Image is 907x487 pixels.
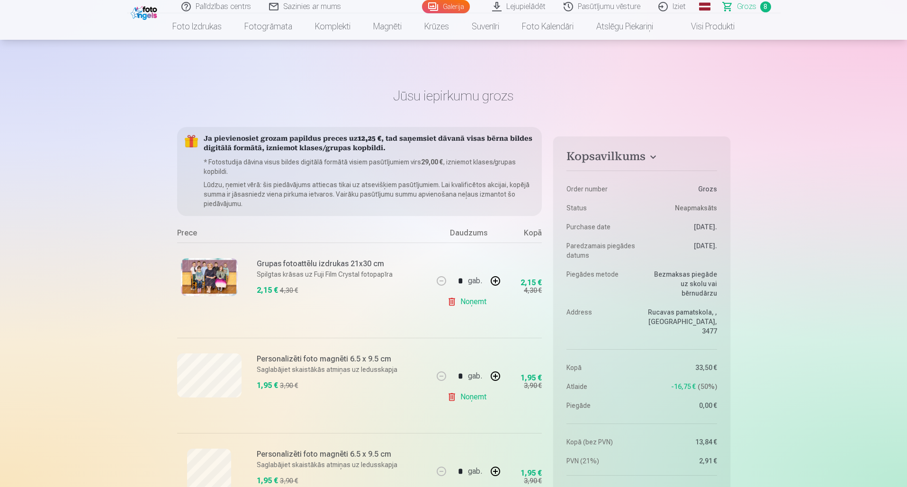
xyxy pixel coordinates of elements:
[566,222,637,232] dt: Purchase date
[760,1,771,12] span: 8
[257,353,428,365] h6: Personalizēti foto magnēti 6.5 x 9.5 cm
[233,13,304,40] a: Fotogrāmata
[204,180,535,208] p: Lūdzu, ņemiet vērā: šis piedāvājums attiecas tikai uz atsevišķiem pasūtījumiem. Lai kvalificētos ...
[460,13,511,40] a: Suvenīri
[257,270,428,279] p: Spilgtas krāsas uz Fuji Film Crystal fotopapīra
[177,227,433,243] div: Prece
[204,135,535,153] h5: Ja pievienosiet grozam papildus preces uz , tad saņemsiet dāvanā visas bērna bildes digitālā form...
[566,437,637,447] dt: Kopā (bez PVN)
[585,13,665,40] a: Atslēgu piekariņi
[362,13,413,40] a: Magnēti
[566,307,637,336] dt: Address
[665,13,746,40] a: Visi produkti
[647,363,717,372] dd: 33,50 €
[647,401,717,410] dd: 0,00 €
[280,476,298,486] div: 3,90 €
[524,476,542,486] div: 3,90 €
[413,13,460,40] a: Krūzes
[647,222,717,232] dd: [DATE].
[524,286,542,295] div: 4,30 €
[257,460,428,469] p: Saglabājiet skaistākās atmiņas uz ledusskapja
[566,150,717,167] button: Kopsavilkums
[647,307,717,336] dd: Rucavas pamatskola, , [GEOGRAPHIC_DATA], 3477
[468,270,482,292] div: gab.
[647,456,717,466] dd: 2,91 €
[161,13,233,40] a: Foto izdrukas
[280,381,298,390] div: 3,90 €
[257,449,428,460] h6: Personalizēti foto magnēti 6.5 x 9.5 cm
[647,437,717,447] dd: 13,84 €
[675,203,717,213] span: Neapmaksāts
[421,158,443,166] b: 29,00 €
[566,382,637,391] dt: Atlaide
[358,135,381,143] b: 12,25 €
[257,285,278,296] div: 2,15 €
[737,1,756,12] span: Grozs
[671,382,696,391] span: -16,75 €
[566,401,637,410] dt: Piegāde
[433,227,504,243] div: Daudzums
[647,270,717,298] dd: Bezmaksas piegāde uz skolu vai bērnudārzu
[177,87,730,104] h1: Jūsu iepirkumu grozs
[504,227,542,243] div: Kopā
[131,4,160,20] img: /fa1
[566,456,637,466] dt: PVN (21%)
[280,286,298,295] div: 4,30 €
[447,292,490,311] a: Noņemt
[468,460,482,483] div: gab.
[521,280,542,286] div: 2,15 €
[521,470,542,476] div: 1,95 €
[566,270,637,298] dt: Piegādes metode
[566,241,637,260] dt: Paredzamais piegādes datums
[647,241,717,260] dd: [DATE].
[511,13,585,40] a: Foto kalendāri
[304,13,362,40] a: Komplekti
[566,203,637,213] dt: Status
[447,388,490,406] a: Noņemt
[521,375,542,381] div: 1,95 €
[468,365,482,388] div: gab.
[204,157,535,176] p: * Fotostudija dāvina visus bildes digitālā formātā visiem pasūtījumiem virs , izniemot klases/gru...
[257,475,278,487] div: 1,95 €
[566,363,637,372] dt: Kopā
[647,184,717,194] dd: Grozs
[698,382,717,391] span: 50 %
[524,381,542,390] div: 3,90 €
[566,184,637,194] dt: Order number
[257,380,278,391] div: 1,95 €
[257,258,428,270] h6: Grupas fotoattēlu izdrukas 21x30 cm
[257,365,428,374] p: Saglabājiet skaistākās atmiņas uz ledusskapja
